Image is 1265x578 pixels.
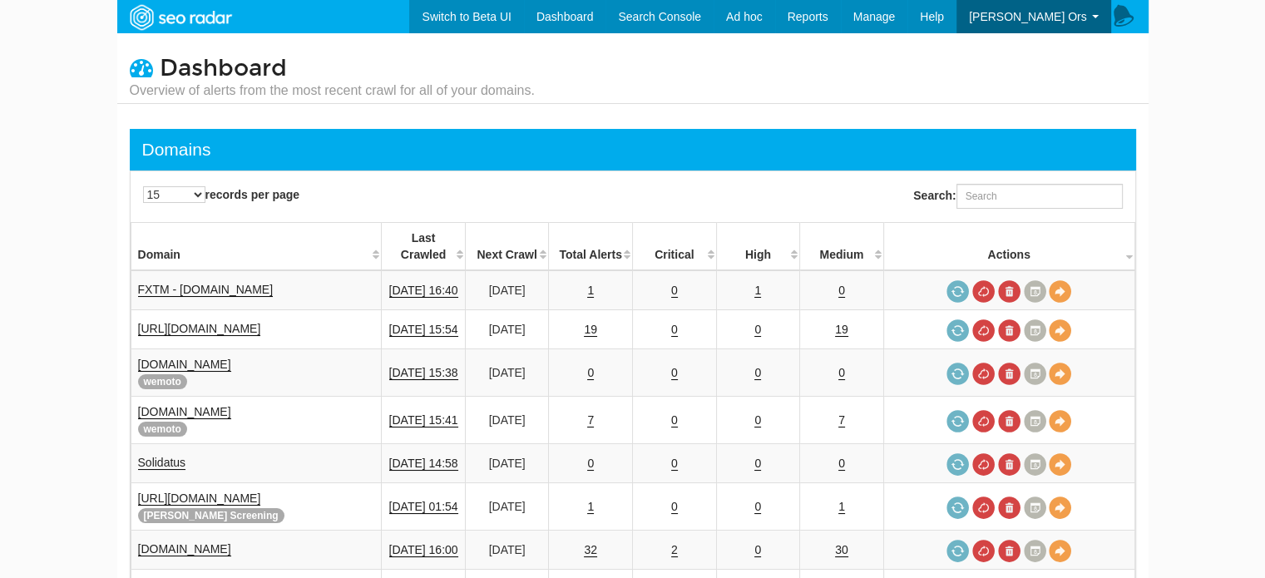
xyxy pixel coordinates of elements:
span: Manage [853,10,896,23]
a: 19 [584,323,597,337]
a: 0 [671,366,678,380]
a: FXTM - [DOMAIN_NAME] [138,283,274,297]
a: 1 [587,284,594,298]
a: [DOMAIN_NAME] [138,542,231,556]
a: Request a crawl [946,496,969,519]
a: View Domain Overview [1049,363,1071,385]
a: 0 [671,457,678,471]
span: Help [37,12,72,27]
a: Request a crawl [946,280,969,303]
span: Search Console [618,10,701,23]
th: Next Crawl: activate to sort column descending [465,223,549,271]
span: [PERSON_NAME] Screening [138,508,284,523]
a: 0 [671,284,678,298]
td: [DATE] [465,310,549,349]
a: Delete most recent audit [998,453,1020,476]
div: Domains [142,137,211,162]
th: Critical: activate to sort column descending [632,223,716,271]
input: Search: [956,184,1123,209]
a: View Domain Overview [1049,319,1071,342]
a: Request a crawl [946,540,969,562]
th: High: activate to sort column descending [716,223,800,271]
a: Cancel in-progress audit [972,363,995,385]
a: Request a crawl [946,410,969,432]
a: [DATE] 14:58 [389,457,458,471]
a: 0 [838,457,845,471]
a: Cancel in-progress audit [972,540,995,562]
a: Crawl History [1024,496,1046,519]
a: [DATE] 15:54 [389,323,458,337]
a: 30 [835,543,848,557]
td: [DATE] [465,397,549,444]
a: Cancel in-progress audit [972,410,995,432]
a: Request a crawl [946,453,969,476]
a: Crawl History [1024,410,1046,432]
a: 0 [754,457,761,471]
a: View Domain Overview [1049,410,1071,432]
a: Delete most recent audit [998,410,1020,432]
a: 1 [754,284,761,298]
a: View Domain Overview [1049,453,1071,476]
a: Delete most recent audit [998,540,1020,562]
a: Cancel in-progress audit [972,453,995,476]
a: 2 [671,543,678,557]
a: 0 [587,366,594,380]
span: wemoto [138,422,187,437]
a: Delete most recent audit [998,496,1020,519]
a: 0 [754,413,761,427]
a: Cancel in-progress audit [972,496,995,519]
span: [PERSON_NAME] Ors [969,10,1087,23]
a: 0 [754,366,761,380]
a: Crawl History [1024,319,1046,342]
a: 0 [671,323,678,337]
select: records per page [143,186,205,203]
a: 7 [838,413,845,427]
span: wemoto [138,374,187,389]
a: Crawl History [1024,453,1046,476]
a: Crawl History [1024,280,1046,303]
a: View Domain Overview [1049,540,1071,562]
td: [DATE] [465,349,549,397]
a: Request a crawl [946,363,969,385]
a: [URL][DOMAIN_NAME] [138,492,261,506]
small: Overview of alerts from the most recent crawl for all of your domains. [130,82,535,100]
a: 0 [838,366,845,380]
a: 0 [754,323,761,337]
a: 0 [671,413,678,427]
th: Domain: activate to sort column ascending [131,223,382,271]
a: Delete most recent audit [998,363,1020,385]
a: Crawl History [1024,540,1046,562]
a: Crawl History [1024,363,1046,385]
td: [DATE] [465,483,549,531]
td: [DATE] [465,270,549,310]
a: 32 [584,543,597,557]
td: [DATE] [465,531,549,570]
a: Cancel in-progress audit [972,319,995,342]
a: [DATE] 16:00 [389,543,458,557]
a: 0 [754,500,761,514]
a: 0 [754,543,761,557]
a: 0 [838,284,845,298]
a: 1 [587,500,594,514]
span: Help [920,10,944,23]
a: [DATE] 15:38 [389,366,458,380]
a: [DOMAIN_NAME] [138,405,231,419]
label: records per page [143,186,300,203]
a: 19 [835,323,848,337]
a: View Domain Overview [1049,280,1071,303]
a: Delete most recent audit [998,280,1020,303]
a: [DOMAIN_NAME] [138,358,231,372]
a: Cancel in-progress audit [972,280,995,303]
a: Delete most recent audit [998,319,1020,342]
a: View Domain Overview [1049,496,1071,519]
label: Search: [913,184,1122,209]
td: [DATE] [465,444,549,483]
a: 7 [587,413,594,427]
a: Request a crawl [946,319,969,342]
img: SEORadar [123,2,238,32]
span: Dashboard [160,54,287,82]
a: 0 [671,500,678,514]
th: Total Alerts: activate to sort column descending [549,223,633,271]
span: Reports [788,10,828,23]
th: Medium: activate to sort column descending [800,223,884,271]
